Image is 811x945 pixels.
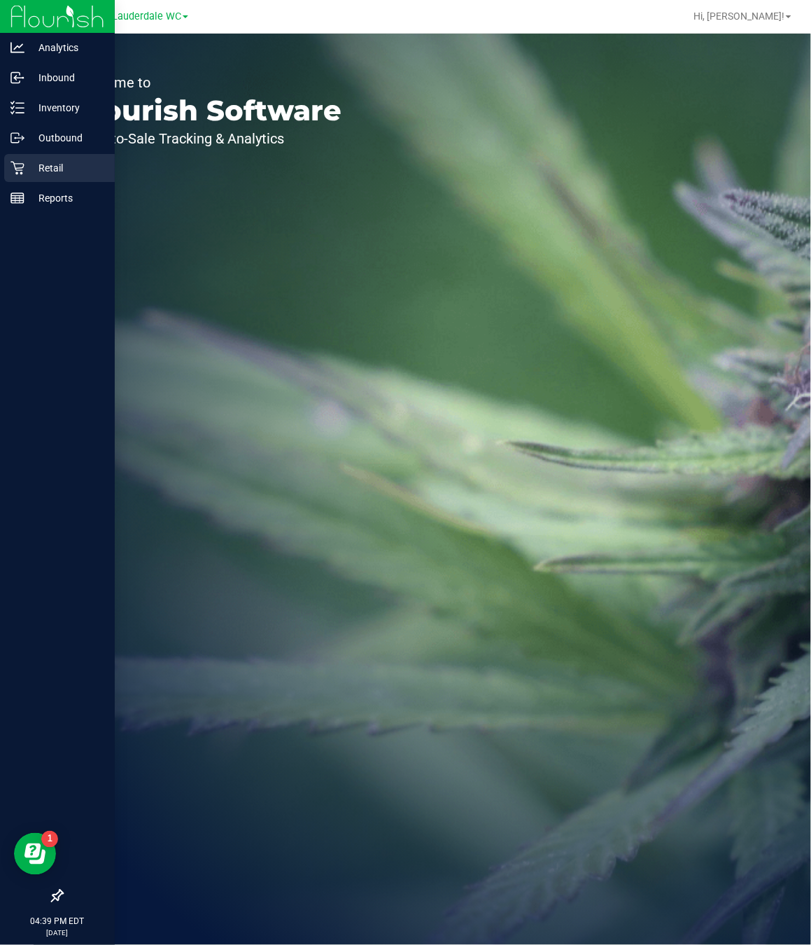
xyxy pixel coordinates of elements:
p: Welcome to [76,76,341,90]
iframe: Resource center [14,833,56,875]
p: 04:39 PM EDT [6,916,108,928]
inline-svg: Retail [10,161,24,175]
inline-svg: Inventory [10,101,24,115]
span: Hi, [PERSON_NAME]! [693,10,784,22]
p: Flourish Software [76,97,341,125]
p: [DATE] [6,928,108,939]
p: Retail [24,160,108,176]
p: Inbound [24,69,108,86]
inline-svg: Inbound [10,71,24,85]
p: Inventory [24,99,108,116]
p: Analytics [24,39,108,56]
p: Outbound [24,129,108,146]
inline-svg: Outbound [10,131,24,145]
iframe: Resource center unread badge [41,831,58,848]
inline-svg: Analytics [10,41,24,55]
p: Seed-to-Sale Tracking & Analytics [76,132,341,146]
span: Ft. Lauderdale WC [97,10,181,22]
p: Reports [24,190,108,206]
inline-svg: Reports [10,191,24,205]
